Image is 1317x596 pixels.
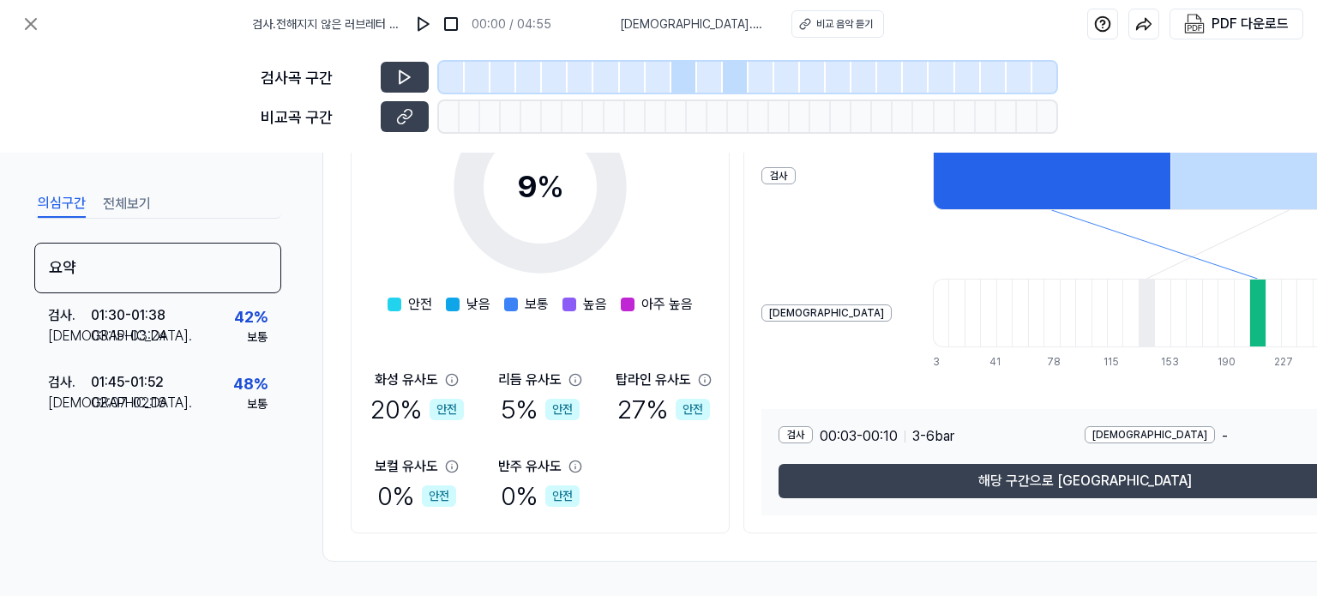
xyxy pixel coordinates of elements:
[91,372,164,393] div: 01:45 - 01:52
[1184,14,1205,34] img: PDF Download
[234,305,268,328] div: 42 %
[466,294,490,315] span: 낮음
[641,294,693,315] span: 아주 높음
[48,372,91,393] div: 검사 .
[620,15,771,33] span: [DEMOGRAPHIC_DATA] . Me a Tocado Llorar
[912,426,954,447] span: 3 - 6 bar
[498,456,562,477] div: 반주 유사도
[375,370,438,390] div: 화성 유사도
[233,372,268,395] div: 48 %
[38,190,86,218] button: 의심구간
[537,168,564,205] span: %
[820,426,898,447] span: 00:03 - 00:10
[761,304,892,322] div: [DEMOGRAPHIC_DATA]
[247,395,268,413] div: 보통
[34,243,281,293] div: 요약
[616,370,691,390] div: 탑라인 유사도
[422,485,456,507] div: 안전
[48,393,91,413] div: [DEMOGRAPHIC_DATA] .
[545,485,580,507] div: 안전
[408,294,432,315] span: 안전
[933,354,948,370] div: 3
[517,164,564,210] div: 9
[472,15,551,33] div: 00:00 / 04:55
[430,399,464,420] div: 안전
[501,390,580,429] div: 5 %
[91,326,167,346] div: 03:15 - 03:24
[1218,354,1233,370] div: 190
[545,399,580,420] div: 안전
[91,305,165,326] div: 01:30 - 01:38
[247,328,268,346] div: 보통
[1161,354,1176,370] div: 153
[617,390,710,429] div: 27 %
[48,326,91,346] div: [DEMOGRAPHIC_DATA] .
[1085,426,1215,443] div: [DEMOGRAPHIC_DATA]
[779,426,813,443] div: 검사
[791,10,884,38] button: 비교 음악 듣기
[1274,354,1290,370] div: 227
[103,190,151,218] button: 전체보기
[375,456,438,477] div: 보컬 유사도
[1181,9,1292,39] button: PDF 다운로드
[989,354,1005,370] div: 41
[1047,354,1062,370] div: 78
[91,393,166,413] div: 02:07 - 02:16
[261,105,370,129] div: 비교곡 구간
[501,477,580,515] div: 0 %
[415,15,432,33] img: play
[261,66,370,89] div: 검사곡 구간
[377,477,456,515] div: 0 %
[252,15,403,33] span: 검사 . 전해지지 않은 러브레터 0823
[1094,15,1111,33] img: help
[1135,15,1152,33] img: share
[48,305,91,326] div: 검사 .
[816,16,873,32] div: 비교 음악 듣기
[370,390,464,429] div: 20 %
[498,370,562,390] div: 리듬 유사도
[676,399,710,420] div: 안전
[1104,354,1119,370] div: 115
[583,294,607,315] span: 높음
[525,294,549,315] span: 보통
[761,167,796,184] div: 검사
[442,15,460,33] img: stop
[1212,13,1289,35] div: PDF 다운로드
